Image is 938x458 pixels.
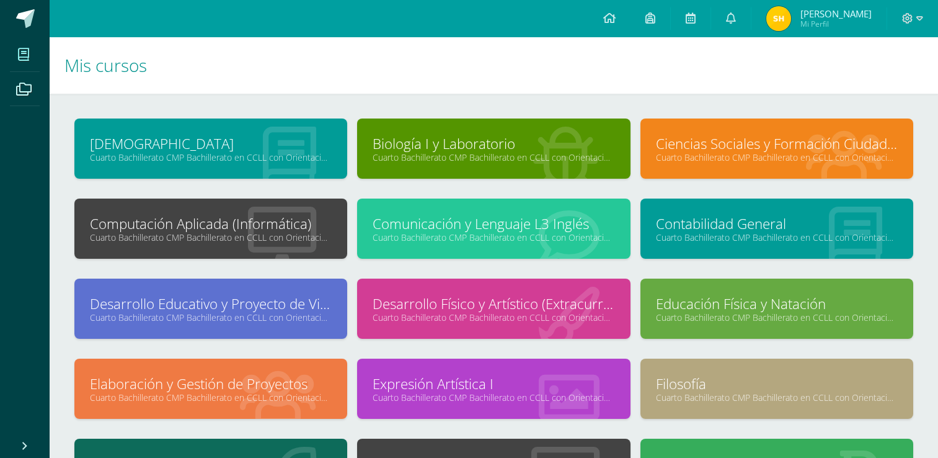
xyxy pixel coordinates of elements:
[373,392,614,403] a: Cuarto Bachillerato CMP Bachillerato en CCLL con Orientación en Computación "E"
[656,151,898,163] a: Cuarto Bachillerato CMP Bachillerato en CCLL con Orientación en Computación "E"
[656,134,898,153] a: Ciencias Sociales y Formación Ciudadana 4
[373,151,614,163] a: Cuarto Bachillerato CMP Bachillerato en CCLL con Orientación en Computación "E"
[90,231,332,243] a: Cuarto Bachillerato CMP Bachillerato en CCLL con Orientación en Computación "E"
[800,7,872,20] span: [PERSON_NAME]
[373,294,614,313] a: Desarrollo Físico y Artístico (Extracurricular)
[656,392,898,403] a: Cuarto Bachillerato CMP Bachillerato en CCLL con Orientación en Computación "E"
[64,53,147,77] span: Mis cursos
[90,294,332,313] a: Desarrollo Educativo y Proyecto de Vida
[656,294,898,313] a: Educación Física y Natación
[373,374,614,393] a: Expresión Artística I
[90,312,332,323] a: Cuarto Bachillerato CMP Bachillerato en CCLL con Orientación en Computación "E"
[373,214,614,233] a: Comunicación y Lenguaje L3 Inglés
[373,231,614,243] a: Cuarto Bachillerato CMP Bachillerato en CCLL con Orientación en Computación "E"
[656,374,898,393] a: Filosofía
[656,231,898,243] a: Cuarto Bachillerato CMP Bachillerato en CCLL con Orientación en Computación "E"
[766,6,791,31] img: a2e08534bc48d0f19886b4cebc1aa8ba.png
[90,392,332,403] a: Cuarto Bachillerato CMP Bachillerato en CCLL con Orientación en Computación "E"
[656,214,898,233] a: Contabilidad General
[90,134,332,153] a: [DEMOGRAPHIC_DATA]
[90,374,332,393] a: Elaboración y Gestión de Proyectos
[373,312,614,323] a: Cuarto Bachillerato CMP Bachillerato en CCLL con Orientación en Computación "E"
[90,214,332,233] a: Computación Aplicada (Informática)
[90,151,332,163] a: Cuarto Bachillerato CMP Bachillerato en CCLL con Orientación en Computación "E"
[656,312,898,323] a: Cuarto Bachillerato CMP Bachillerato en CCLL con Orientación en Computación "E"
[800,19,872,29] span: Mi Perfil
[373,134,614,153] a: Biología I y Laboratorio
